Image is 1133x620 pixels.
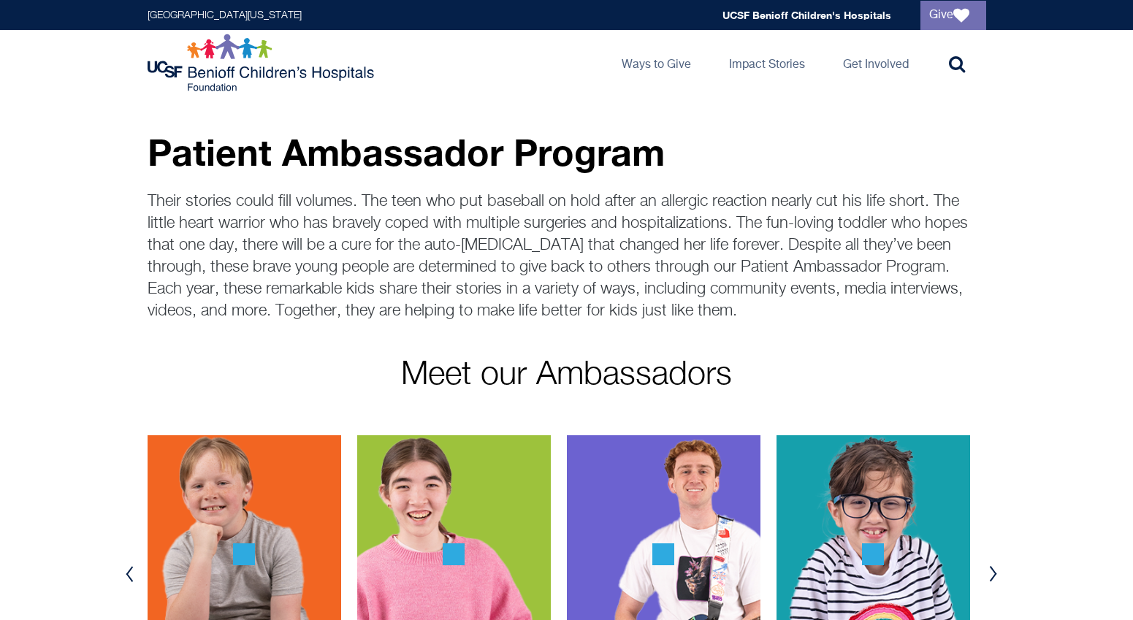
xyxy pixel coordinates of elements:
[920,1,986,30] a: Give
[717,30,817,96] a: Impact Stories
[831,30,920,96] a: Get Involved
[722,9,891,21] a: UCSF Benioff Children's Hospitals
[148,191,986,322] p: Their stories could fill volumes. The teen who put baseball on hold after an allergic reaction ne...
[610,30,703,96] a: Ways to Give
[148,34,378,92] img: Logo for UCSF Benioff Children's Hospitals Foundation
[148,359,986,391] p: Meet our Ambassadors
[148,132,986,172] p: Patient Ambassador Program
[119,552,141,596] button: Previous
[983,552,1004,596] button: Next
[148,10,302,20] a: [GEOGRAPHIC_DATA][US_STATE]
